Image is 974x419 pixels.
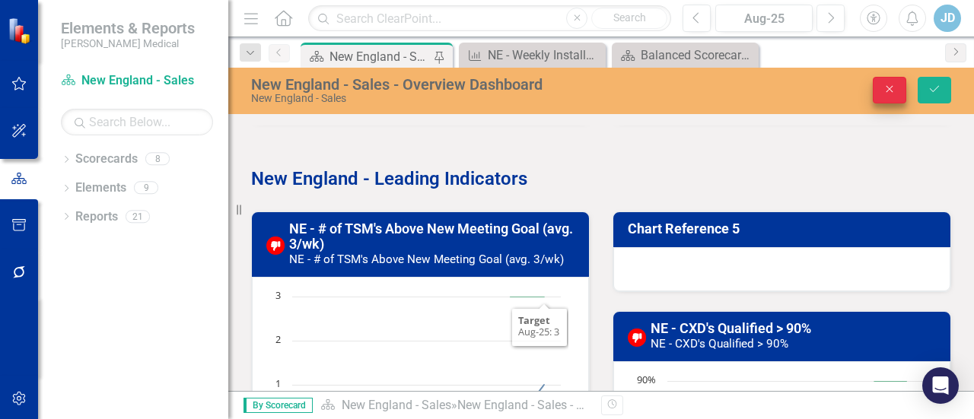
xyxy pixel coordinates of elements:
[715,5,813,32] button: Aug-25
[275,376,281,390] text: 1
[628,329,646,347] img: Below Target
[320,397,590,414] div: »
[457,398,687,412] div: New England - Sales - Overview Dashboard
[616,46,755,65] a: Balanced Scorecard Welcome Page
[591,8,667,29] button: Search
[641,46,755,65] div: Balanced Scorecard Welcome Page
[488,46,602,65] div: NE - Weekly Installed New Account Sales
[126,210,150,223] div: 21
[922,367,959,404] div: Open Intercom Messenger
[61,37,195,49] small: [PERSON_NAME] Medical
[463,46,602,65] a: NE - Weekly Installed New Account Sales
[934,5,961,32] button: JD
[251,93,633,104] div: New England - Sales
[628,221,941,236] h3: Chart Reference 5
[721,10,807,28] div: Aug-25
[651,337,788,351] small: NE - CXD's Qualified > 90%
[8,17,34,44] img: ClearPoint Strategy
[145,153,170,166] div: 8
[251,76,633,93] div: New England - Sales - Overview Dashboard
[637,373,656,386] text: 90%
[309,294,546,300] g: Target, line 2 of 2 with 8 data points.
[289,221,573,252] a: NE - # of TSM's Above New Meeting Goal (avg. 3/wk)
[266,236,285,255] img: Below Target
[75,179,126,197] a: Elements
[61,109,213,135] input: Search Below...
[613,11,646,24] span: Search
[243,398,313,413] span: By Scorecard
[275,332,281,346] text: 2
[342,398,451,412] a: New England - Sales
[4,4,663,22] p: {[m2012588][analysis]}
[134,182,158,195] div: 9
[75,208,118,226] a: Reports
[275,288,281,302] text: 3
[61,19,195,37] span: Elements & Reports
[683,378,910,384] g: Target, line 2 of 2 with 8 data points.
[329,47,430,66] div: New England - Sales - Overview Dashboard
[61,72,213,90] a: New England - Sales
[289,252,564,266] small: NE - # of TSM's Above New Meeting Goal (avg. 3/wk)
[75,151,138,168] a: Scorecards
[308,5,671,32] input: Search ClearPoint...
[251,168,527,189] strong: New England - Leading Indicators
[651,320,811,336] a: NE - CXD's Qualified > 90%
